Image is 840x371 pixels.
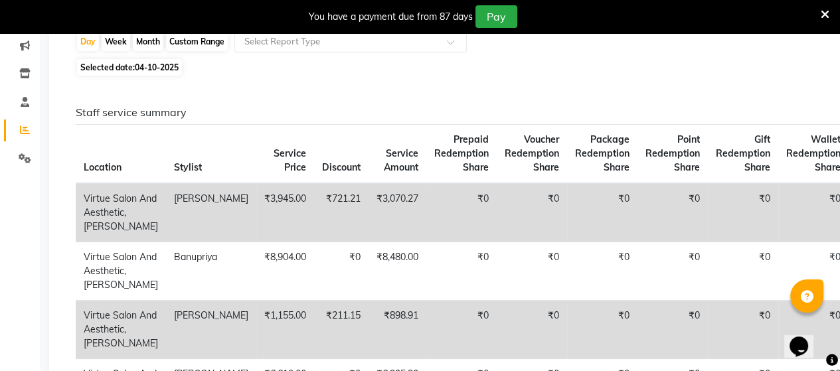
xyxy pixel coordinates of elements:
[166,183,256,242] td: [PERSON_NAME]
[567,183,637,242] td: ₹0
[637,183,708,242] td: ₹0
[475,5,517,28] button: Pay
[166,301,256,359] td: [PERSON_NAME]
[708,242,778,301] td: ₹0
[76,106,811,119] h6: Staff service summary
[84,161,122,173] span: Location
[567,301,637,359] td: ₹0
[102,33,130,51] div: Week
[426,242,497,301] td: ₹0
[76,242,166,301] td: Virtue Salon And Aesthetic, [PERSON_NAME]
[434,133,489,173] span: Prepaid Redemption Share
[708,183,778,242] td: ₹0
[166,33,228,51] div: Custom Range
[497,301,567,359] td: ₹0
[166,242,256,301] td: Banupriya
[135,62,179,72] span: 04-10-2025
[645,133,700,173] span: Point Redemption Share
[369,183,426,242] td: ₹3,070.27
[76,183,166,242] td: Virtue Salon And Aesthetic, [PERSON_NAME]
[77,59,182,76] span: Selected date:
[716,133,770,173] span: Gift Redemption Share
[133,33,163,51] div: Month
[274,147,306,173] span: Service Price
[426,183,497,242] td: ₹0
[567,242,637,301] td: ₹0
[76,301,166,359] td: Virtue Salon And Aesthetic, [PERSON_NAME]
[256,183,314,242] td: ₹3,945.00
[314,242,369,301] td: ₹0
[314,301,369,359] td: ₹211.15
[384,147,418,173] span: Service Amount
[575,133,630,173] span: Package Redemption Share
[637,301,708,359] td: ₹0
[322,161,361,173] span: Discount
[256,301,314,359] td: ₹1,155.00
[309,10,473,24] div: You have a payment due from 87 days
[637,242,708,301] td: ₹0
[369,301,426,359] td: ₹898.91
[314,183,369,242] td: ₹721.21
[497,183,567,242] td: ₹0
[256,242,314,301] td: ₹8,904.00
[369,242,426,301] td: ₹8,480.00
[784,318,827,358] iframe: chat widget
[505,133,559,173] span: Voucher Redemption Share
[174,161,202,173] span: Stylist
[497,242,567,301] td: ₹0
[77,33,99,51] div: Day
[708,301,778,359] td: ₹0
[426,301,497,359] td: ₹0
